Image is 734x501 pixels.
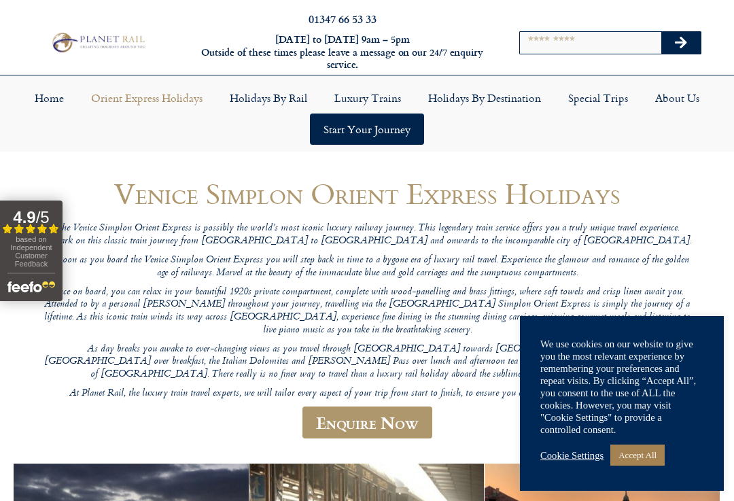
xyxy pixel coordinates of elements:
button: Search [661,32,701,54]
h1: Venice Simplon Orient Express Holidays [41,177,693,209]
a: Accept All [610,445,665,466]
p: The Venice Simplon Orient Express is possibly the world’s most iconic luxury railway journey. Thi... [41,222,693,247]
a: Orient Express Holidays [77,82,216,114]
a: Start your Journey [310,114,424,145]
p: As soon as you board the Venice Simplon Orient Express you will step back in time to a bygone era... [41,254,693,279]
a: Luxury Trains [321,82,415,114]
a: About Us [642,82,713,114]
img: Planet Rail Train Holidays Logo [48,31,147,55]
a: Holidays by Rail [216,82,321,114]
a: Holidays by Destination [415,82,555,114]
div: We use cookies on our website to give you the most relevant experience by remembering your prefer... [540,338,703,436]
p: As day breaks you awake to ever-changing views as you travel through [GEOGRAPHIC_DATA] towards [G... [41,343,693,381]
a: Home [21,82,77,114]
p: Once on board, you can relax in your beautiful 1920s private compartment, complete with wood-pane... [41,286,693,337]
p: At Planet Rail, the luxury train travel experts, we will tailor every aspect of your trip from st... [41,387,693,400]
a: 01347 66 53 33 [309,11,377,27]
a: Special Trips [555,82,642,114]
a: Enquire Now [302,407,432,438]
nav: Menu [7,82,727,145]
a: Cookie Settings [540,449,604,462]
h6: [DATE] to [DATE] 9am – 5pm Outside of these times please leave a message on our 24/7 enquiry serv... [199,33,486,71]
